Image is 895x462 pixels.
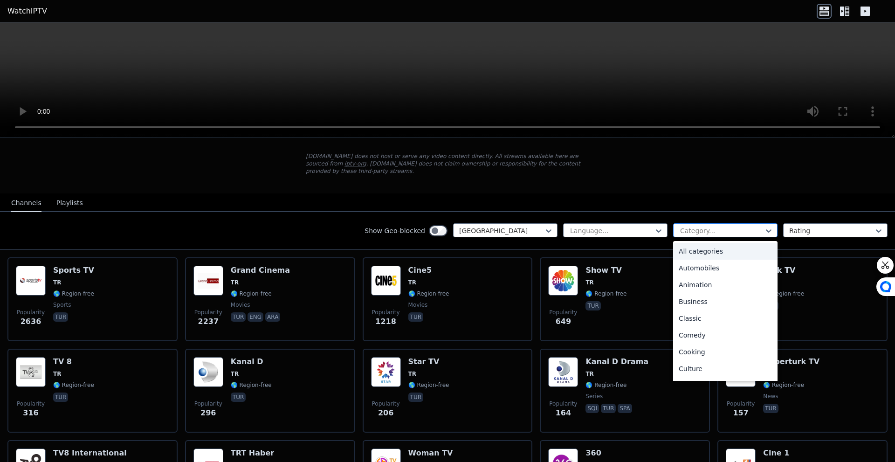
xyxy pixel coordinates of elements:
h6: Cine 1 [763,448,804,458]
span: news [763,393,778,400]
h6: Woman TV [408,448,489,458]
span: 🌎 Region-free [53,290,94,297]
h6: Grand Cinema [231,266,290,275]
p: tur [408,312,423,322]
div: Cooking [673,344,778,360]
p: sqi [585,404,599,413]
h6: TV 8 [53,357,94,366]
span: 164 [556,407,571,419]
img: Cine5 [371,266,401,296]
p: spa [618,404,632,413]
span: TR [585,370,593,378]
span: 206 [378,407,393,419]
p: tur [585,301,600,310]
p: [DOMAIN_NAME] does not host or serve any video content directly. All streams available here are s... [306,152,589,175]
span: 🌎 Region-free [53,381,94,389]
p: tur [408,393,423,402]
span: 🌎 Region-free [408,290,449,297]
button: Playlists [56,194,83,212]
span: Popularity [372,309,400,316]
h6: Show TV [585,266,626,275]
img: Sports TV [16,266,46,296]
span: 2636 [21,316,41,327]
span: movies [231,301,250,309]
span: TR [408,279,416,286]
p: ara [265,312,280,322]
span: movies [408,301,428,309]
h6: Halk TV [763,266,804,275]
span: 🌎 Region-free [231,381,272,389]
span: TR [53,370,61,378]
span: Popularity [549,400,577,407]
span: 2237 [198,316,219,327]
img: Star TV [371,357,401,387]
h6: Haberturk TV [763,357,819,366]
p: tur [231,312,246,322]
div: Business [673,293,778,310]
a: WatchIPTV [7,6,47,17]
img: TV 8 [16,357,46,387]
div: Culture [673,360,778,377]
span: 🌎 Region-free [408,381,449,389]
img: Kanal D Drama [548,357,578,387]
span: 157 [733,407,748,419]
div: Classic [673,310,778,327]
div: Animation [673,276,778,293]
span: Popularity [372,400,400,407]
span: TR [53,279,61,286]
span: TR [585,279,593,286]
span: TR [408,370,416,378]
div: Documentary [673,377,778,394]
div: Comedy [673,327,778,344]
span: TR [231,370,239,378]
span: 🌎 Region-free [763,290,804,297]
h6: TV8 International [53,448,127,458]
h6: Kanal D [231,357,272,366]
span: TR [231,279,239,286]
span: Popularity [194,400,222,407]
p: tur [53,312,68,322]
span: Popularity [17,400,45,407]
p: eng [248,312,263,322]
img: Show TV [548,266,578,296]
p: tur [53,393,68,402]
p: tur [231,393,246,402]
span: 1218 [375,316,396,327]
span: series [585,393,603,400]
span: Popularity [17,309,45,316]
h6: Star TV [408,357,449,366]
span: Popularity [194,309,222,316]
h6: Sports TV [53,266,94,275]
h6: 360 [585,448,626,458]
h6: Kanal D Drama [585,357,648,366]
span: Popularity [727,400,755,407]
span: 649 [556,316,571,327]
span: 296 [200,407,216,419]
img: Grand Cinema [193,266,223,296]
p: tur [601,404,616,413]
span: 🌎 Region-free [763,381,804,389]
label: Show Geo-blocked [365,226,425,235]
span: 🌎 Region-free [231,290,272,297]
img: Kanal D [193,357,223,387]
h6: Cine5 [408,266,449,275]
span: sports [53,301,71,309]
div: Automobiles [673,260,778,276]
p: tur [763,404,778,413]
h6: TRT Haber [231,448,274,458]
button: Channels [11,194,41,212]
a: iptv-org [344,160,366,167]
span: 316 [23,407,38,419]
span: Popularity [549,309,577,316]
span: 🌎 Region-free [585,381,626,389]
span: 🌎 Region-free [585,290,626,297]
div: All categories [673,243,778,260]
